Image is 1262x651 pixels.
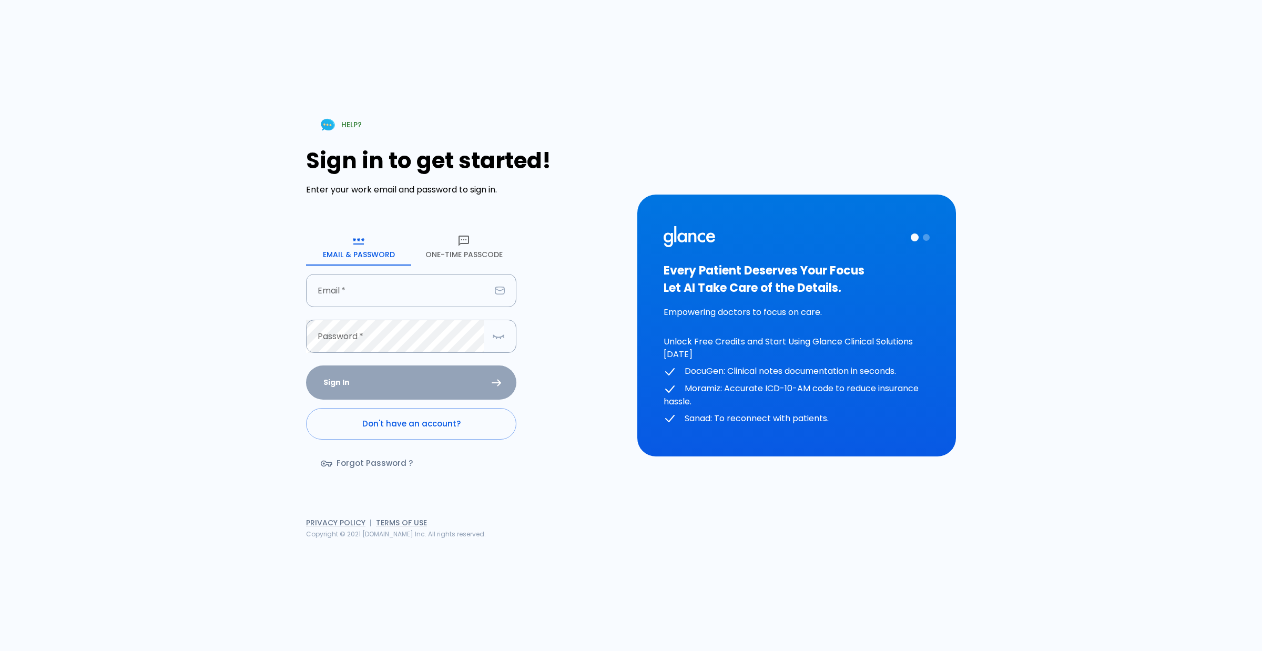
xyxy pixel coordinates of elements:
[306,517,365,528] a: Privacy Policy
[370,517,372,528] span: |
[319,116,337,134] img: Chat Support
[664,306,930,319] p: Empowering doctors to focus on care.
[664,412,930,425] p: Sanad: To reconnect with patients.
[306,274,491,307] input: dr.ahmed@clinic.com
[411,228,516,266] button: One-Time Passcode
[306,408,516,440] a: Don't have an account?
[306,228,411,266] button: Email & Password
[376,517,427,528] a: Terms of Use
[306,448,430,479] a: Forgot Password ?
[664,365,930,378] p: DocuGen: Clinical notes documentation in seconds.
[664,382,930,408] p: Moramiz: Accurate ICD-10-AM code to reduce insurance hassle.
[664,335,930,361] p: Unlock Free Credits and Start Using Glance Clinical Solutions [DATE]
[306,530,486,538] span: Copyright © 2021 [DOMAIN_NAME] Inc. All rights reserved.
[306,148,625,174] h1: Sign in to get started!
[306,111,374,138] a: HELP?
[664,262,930,297] h3: Every Patient Deserves Your Focus Let AI Take Care of the Details.
[306,184,625,196] p: Enter your work email and password to sign in.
